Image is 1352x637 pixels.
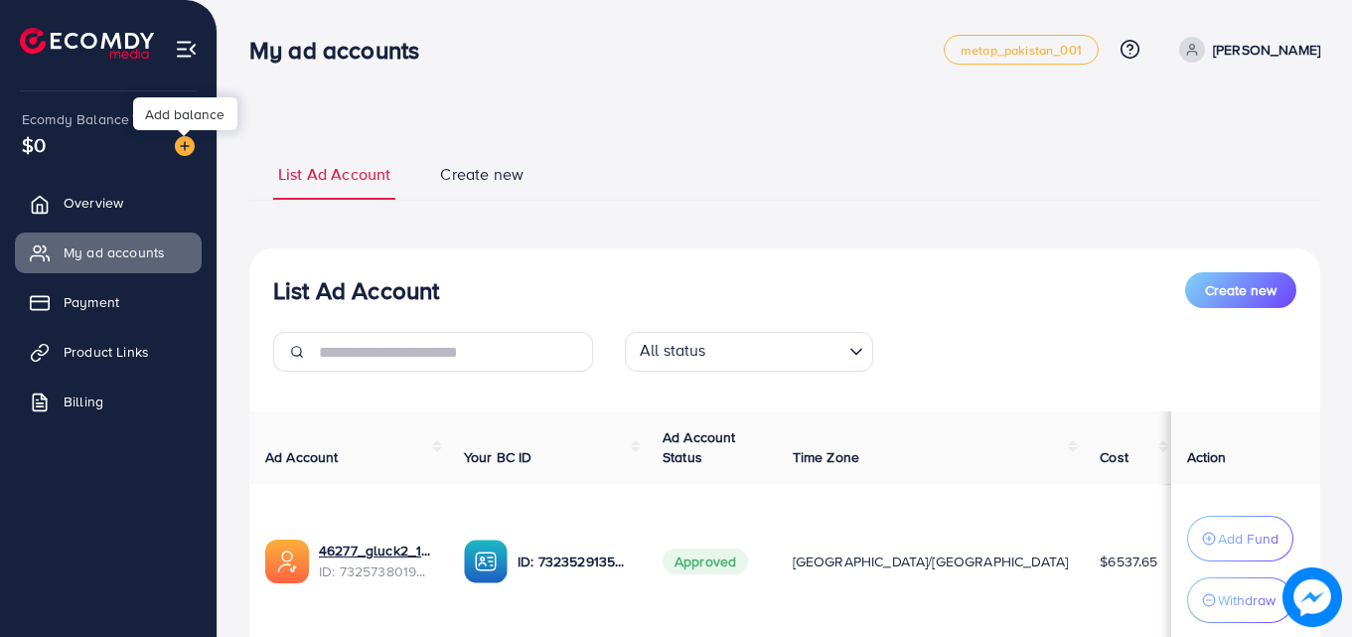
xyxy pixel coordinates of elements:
[440,163,524,186] span: Create new
[319,561,432,581] span: ID: 7325738019401580545
[64,292,119,312] span: Payment
[464,540,508,583] img: ic-ba-acc.ded83a64.svg
[1213,38,1320,62] p: [PERSON_NAME]
[64,342,149,362] span: Product Links
[1100,552,1157,571] span: $6537.65
[712,336,841,367] input: Search for option
[1205,280,1277,300] span: Create new
[265,447,339,467] span: Ad Account
[636,335,710,367] span: All status
[793,447,859,467] span: Time Zone
[64,193,123,213] span: Overview
[1187,516,1293,561] button: Add Fund
[961,44,1082,57] span: metap_pakistan_001
[1218,588,1276,612] p: Withdraw
[319,541,432,581] div: <span class='underline'>46277_gluck2_1705656333992</span></br>7325738019401580545
[249,36,435,65] h3: My ad accounts
[265,540,309,583] img: ic-ads-acc.e4c84228.svg
[1187,577,1293,623] button: Withdraw
[20,28,154,59] img: logo
[1187,447,1227,467] span: Action
[64,242,165,262] span: My ad accounts
[175,136,195,156] img: image
[15,382,202,421] a: Billing
[1171,37,1320,63] a: [PERSON_NAME]
[15,282,202,322] a: Payment
[625,332,873,372] div: Search for option
[1282,567,1342,627] img: image
[1218,527,1278,551] p: Add Fund
[663,427,736,467] span: Ad Account Status
[518,550,631,573] p: ID: 7323529135098331137
[15,332,202,372] a: Product Links
[944,35,1099,65] a: metap_pakistan_001
[15,233,202,272] a: My ad accounts
[15,183,202,223] a: Overview
[22,130,46,159] span: $0
[663,549,748,574] span: Approved
[133,97,237,130] div: Add balance
[1185,272,1296,308] button: Create new
[64,392,103,411] span: Billing
[175,38,198,61] img: menu
[464,447,532,467] span: Your BC ID
[319,541,432,560] a: 46277_gluck2_1705656333992
[793,552,1069,571] span: [GEOGRAPHIC_DATA]/[GEOGRAPHIC_DATA]
[278,163,390,186] span: List Ad Account
[273,276,439,305] h3: List Ad Account
[22,109,129,129] span: Ecomdy Balance
[1100,447,1128,467] span: Cost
